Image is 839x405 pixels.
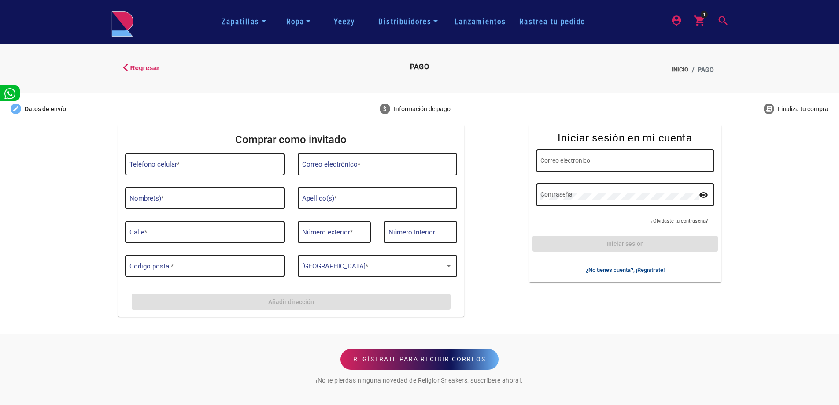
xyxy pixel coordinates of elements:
mat-icon: keyboard_arrow_left [118,60,129,71]
font: Yeezy [334,17,355,26]
mat-icon: person_pin [670,15,681,25]
a: logo [111,11,133,33]
font: ¿Olvidaste tu contraseña? [651,218,708,224]
font: ¡No te pierdas ninguna novedad de ReligionSneakers, suscríbete ahora!. [316,377,523,384]
font: PAGO [410,63,429,71]
font: REGÍSTRATE PARA RECIBIR CORREOS [353,356,486,363]
font: Datos de envío [25,105,66,112]
button: REGÍSTRATE PARA RECIBIR CORREOS [340,349,499,370]
img: logo [111,11,133,37]
mat-icon: create [12,105,19,112]
font: ¿No tienes cuenta?, ¡Regístrate! [586,267,665,273]
nav: migaja de pan [531,60,721,80]
font: Zapatillas [222,17,259,26]
font: Comprar como invitado [235,134,347,146]
mat-icon: shopping_cart [694,15,704,25]
a: Inicio [672,65,688,74]
font: Ropa [286,17,304,26]
mat-icon: attach_money [381,105,388,112]
font: Rastrea tu pedido [519,17,585,26]
a: Yeezy [327,16,362,27]
font: Inicio [672,66,688,73]
a: Rastrea tu pedido [513,16,592,27]
font: Información de pago [394,105,451,112]
font: Añadir dirección [268,298,314,305]
a: Distribuidores [375,14,441,30]
font: Finaliza tu compra [778,105,828,112]
img: whatsappwhite.png [4,88,15,99]
font: Regresar [130,64,160,71]
font: Distribuidores [378,17,432,26]
font: PAGO [698,66,714,73]
a: Zapatillas [218,14,269,30]
a: Lanzamientos [448,16,513,27]
mat-icon: receipt_long [765,105,772,112]
a: Ropa [283,14,314,30]
mat-icon: search [717,15,728,25]
font: Iniciar sesión [606,240,644,247]
button: Añadir dirección [132,294,451,310]
mat-icon: remove_red_eye [699,190,710,201]
font: Lanzamientos [455,17,506,26]
button: Iniciar sesión [532,236,718,252]
font: Iniciar sesión en mi cuenta [558,132,692,144]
